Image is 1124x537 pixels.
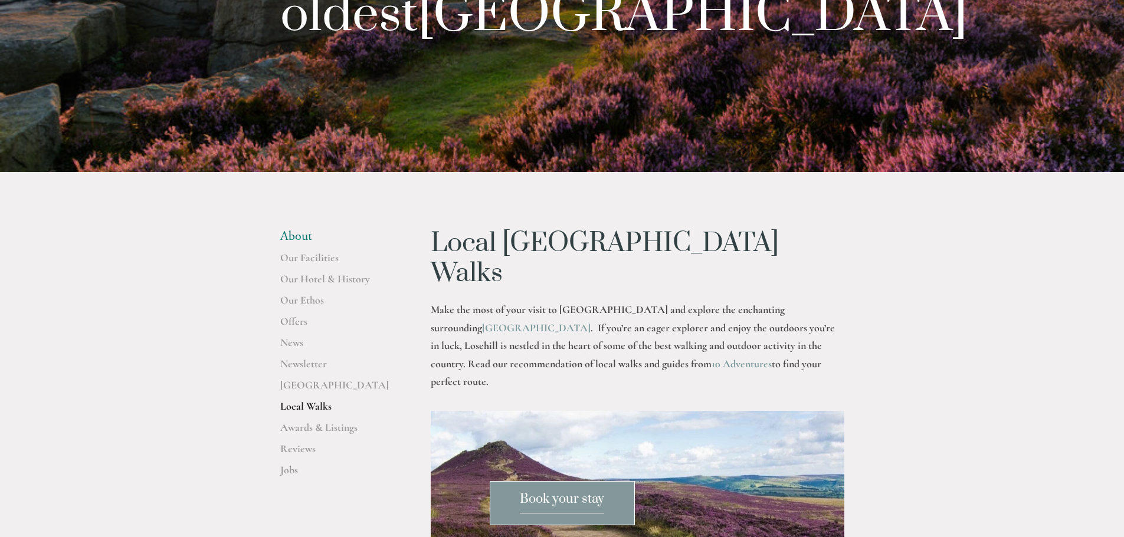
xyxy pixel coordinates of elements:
a: Our Hotel & History [280,272,393,294]
p: Make the most of your visit to [GEOGRAPHIC_DATA] and explore the enchanting surrounding . If you’... [431,301,844,391]
a: Newsletter [280,357,393,378]
a: Our Facilities [280,251,393,272]
li: About [280,229,393,244]
a: Local Walks [280,400,393,421]
a: Awards & Listings [280,421,393,442]
a: Offers [280,315,393,336]
a: Book your stay [490,481,635,525]
a: Reviews [280,442,393,463]
a: News [280,336,393,357]
span: Book your stay [520,491,604,513]
a: Jobs [280,463,393,485]
a: 10 Adventures [712,357,772,370]
h1: Local [GEOGRAPHIC_DATA] Walks [431,229,844,288]
a: [GEOGRAPHIC_DATA] [482,321,591,334]
a: Our Ethos [280,294,393,315]
a: [GEOGRAPHIC_DATA] [280,378,393,400]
